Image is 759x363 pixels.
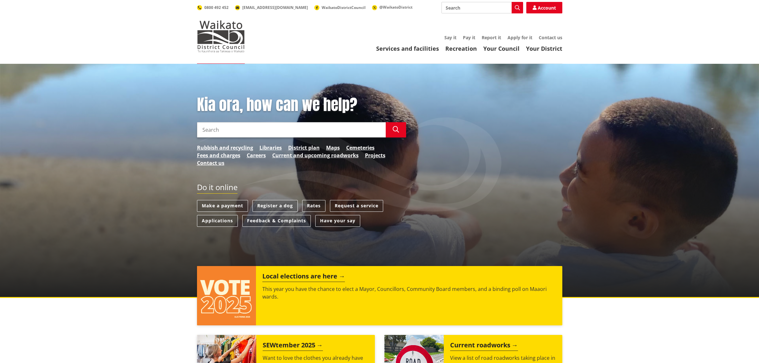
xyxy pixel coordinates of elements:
[197,183,237,194] h2: Do it online
[315,215,360,227] a: Have your say
[314,5,366,10] a: WaikatoDistrictCouncil
[204,5,229,10] span: 0800 492 452
[288,144,320,152] a: District plan
[330,200,383,212] a: Request a service
[322,5,366,10] span: WaikatoDistrictCouncil
[463,34,475,41] a: Pay it
[442,2,523,13] input: Search input
[252,200,298,212] a: Register a dog
[259,144,282,152] a: Libraries
[242,215,311,227] a: Feedback & Complaints
[263,341,323,351] h2: SEWtember 2025
[379,4,412,10] span: @WaikatoDistrict
[197,122,386,137] input: Search input
[197,152,240,159] a: Fees and charges
[272,152,359,159] a: Current and upcoming roadworks
[197,20,245,52] img: Waikato District Council - Te Kaunihera aa Takiwaa o Waikato
[526,45,562,52] a: Your District
[482,34,501,41] a: Report it
[526,2,562,13] a: Account
[197,5,229,10] a: 0800 492 452
[326,144,340,152] a: Maps
[445,45,477,52] a: Recreation
[197,159,224,167] a: Contact us
[450,341,518,351] h2: Current roadworks
[262,285,556,300] p: This year you have the chance to elect a Mayor, Councillors, Community Board members, and a bindi...
[197,200,248,212] a: Make a payment
[247,152,266,159] a: Careers
[483,45,520,52] a: Your Council
[197,266,562,325] a: Local elections are here This year you have the chance to elect a Mayor, Councillors, Community B...
[346,144,375,152] a: Cemeteries
[235,5,308,10] a: [EMAIL_ADDRESS][DOMAIN_NAME]
[197,266,256,325] img: Vote 2025
[444,34,456,41] a: Say it
[539,34,562,41] a: Contact us
[242,5,308,10] span: [EMAIL_ADDRESS][DOMAIN_NAME]
[197,144,253,152] a: Rubbish and recycling
[376,45,439,52] a: Services and facilities
[302,200,325,212] a: Rates
[372,4,412,10] a: @WaikatoDistrict
[197,96,406,114] h1: Kia ora, how can we help?
[365,152,385,159] a: Projects
[197,215,238,227] a: Applications
[262,272,345,282] h2: Local elections are here
[507,34,532,41] a: Apply for it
